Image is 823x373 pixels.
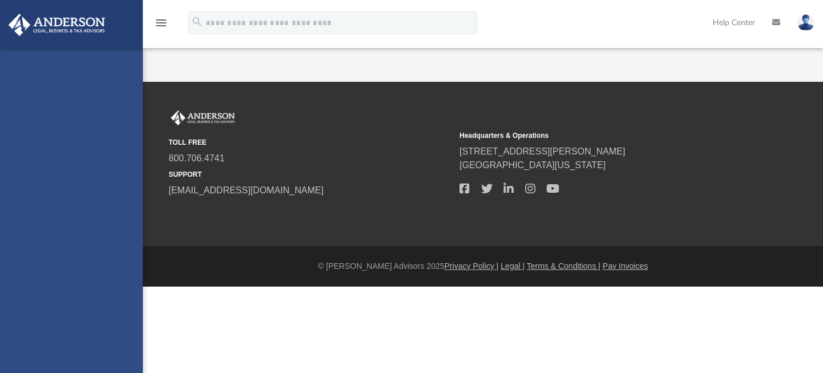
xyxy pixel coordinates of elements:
a: [GEOGRAPHIC_DATA][US_STATE] [460,160,606,170]
a: Pay Invoices [602,261,648,271]
i: menu [154,16,168,30]
a: 800.706.4741 [169,153,225,163]
img: User Pic [797,14,814,31]
img: Anderson Advisors Platinum Portal [5,14,109,36]
i: search [191,15,203,28]
small: SUPPORT [169,169,452,180]
div: © [PERSON_NAME] Advisors 2025 [143,260,823,272]
small: TOLL FREE [169,137,452,148]
a: [EMAIL_ADDRESS][DOMAIN_NAME] [169,185,323,195]
a: menu [154,22,168,30]
img: Anderson Advisors Platinum Portal [169,110,237,125]
a: Privacy Policy | [445,261,499,271]
a: Legal | [501,261,525,271]
small: Headquarters & Operations [460,130,742,141]
a: [STREET_ADDRESS][PERSON_NAME] [460,146,625,156]
a: Terms & Conditions | [527,261,601,271]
